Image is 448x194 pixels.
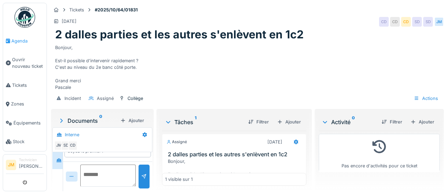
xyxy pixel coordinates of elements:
[322,118,376,126] div: Activité
[166,139,187,145] div: Assigné
[274,117,304,127] div: Ajouter
[128,95,143,102] div: Collège
[62,18,77,25] div: [DATE]
[323,137,435,169] div: Pas encore d'activités pour ce ticket
[61,141,71,150] div: SD
[434,17,444,27] div: JM
[6,157,44,174] a: JM Technicien[PERSON_NAME]
[3,95,47,114] a: Zones
[11,38,44,44] span: Agenda
[3,113,47,132] a: Équipements
[11,101,44,107] span: Zones
[379,17,389,27] div: CD
[401,17,411,27] div: CD
[423,17,433,27] div: SD
[168,151,303,158] h3: 2 dalles parties et les autres s'enlèvent en 1c2
[14,7,35,28] img: Badge_color-CXgf-gQk.svg
[55,28,304,41] h1: 2 dalles parties et les autres s'enlèvent en 1c2
[97,95,114,102] div: Assigné
[99,117,102,125] sup: 0
[13,120,44,126] span: Équipements
[19,157,44,163] div: Technicien
[92,7,141,13] strong: #2025/10/64/01831
[411,93,441,103] div: Actions
[352,118,355,126] sup: 0
[3,132,47,151] a: Stock
[379,117,405,127] div: Filtrer
[55,41,440,91] div: Bonjour, Est-il possible d'intervenir rapidement ? C'est au niveau du 2e banc côté porte. Grand m...
[245,117,272,127] div: Filtrer
[267,139,282,145] div: [DATE]
[390,17,400,27] div: CD
[19,157,44,172] li: [PERSON_NAME]
[412,17,422,27] div: SD
[13,138,44,145] span: Stock
[195,118,196,126] sup: 1
[58,117,118,125] div: Documents
[12,56,44,70] span: Ouvrir nouveau ticket
[3,76,47,95] a: Tickets
[3,50,47,76] a: Ouvrir nouveau ticket
[6,160,16,170] li: JM
[54,141,64,150] div: JM
[408,117,437,127] div: Ajouter
[118,116,147,125] div: Ajouter
[65,131,79,138] div: Interne
[12,82,44,89] span: Tickets
[3,31,47,50] a: Agenda
[165,176,193,183] div: 1 visible sur 1
[68,141,78,150] div: CD
[64,95,81,102] div: Incident
[69,7,84,13] div: Tickets
[165,118,243,126] div: Tâches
